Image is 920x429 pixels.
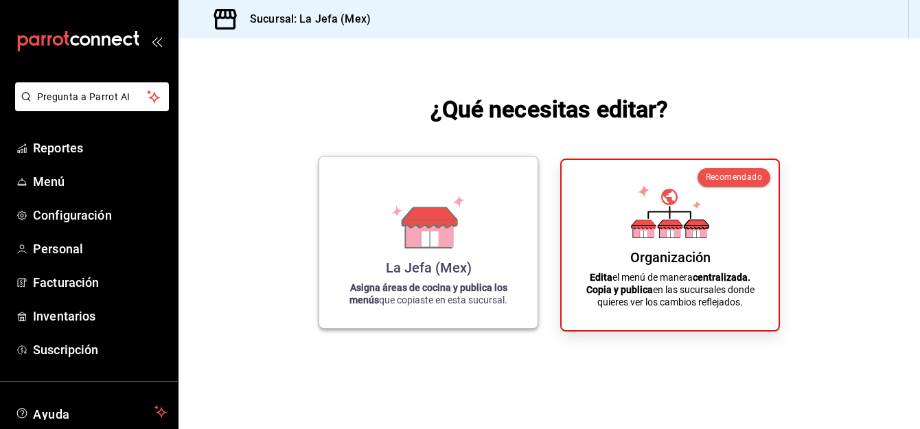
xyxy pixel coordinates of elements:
h3: Sucursal: La Jefa (Mex) [239,11,371,27]
strong: Asigna áreas de cocina y publica los menús [349,282,507,305]
div: La Jefa (Mex) [386,259,472,276]
strong: Edita [590,272,612,283]
span: Menú [33,172,167,191]
p: que copiaste en esta sucursal. [336,281,521,306]
a: Pregunta a Parrot AI [10,100,169,114]
span: Recomendado [706,172,762,182]
button: Pregunta a Parrot AI [15,82,169,111]
p: el menú de manera en las sucursales donde quieres ver los cambios reflejados. [578,271,762,308]
div: Organización [630,249,711,266]
strong: Copia y publica [586,284,653,295]
span: Suscripción [33,340,167,359]
span: Facturación [33,273,167,292]
span: Pregunta a Parrot AI [37,90,148,104]
span: Inventarios [33,307,167,325]
h1: ¿Qué necesitas editar? [430,93,669,126]
span: Configuración [33,206,167,224]
button: open_drawer_menu [151,36,162,47]
span: Ayuda [33,404,149,420]
strong: centralizada. [693,272,750,283]
span: Reportes [33,139,167,157]
span: Personal [33,240,167,258]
